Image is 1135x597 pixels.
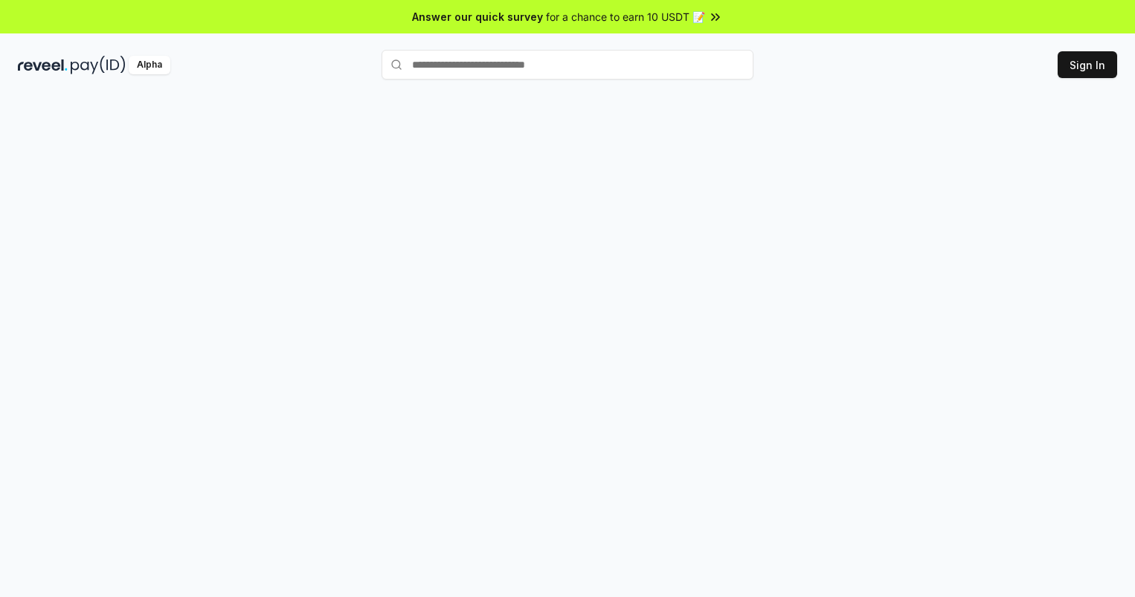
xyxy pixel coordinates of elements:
img: reveel_dark [18,56,68,74]
div: Alpha [129,56,170,74]
button: Sign In [1058,51,1117,78]
img: pay_id [71,56,126,74]
span: Answer our quick survey [412,9,543,25]
span: for a chance to earn 10 USDT 📝 [546,9,705,25]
